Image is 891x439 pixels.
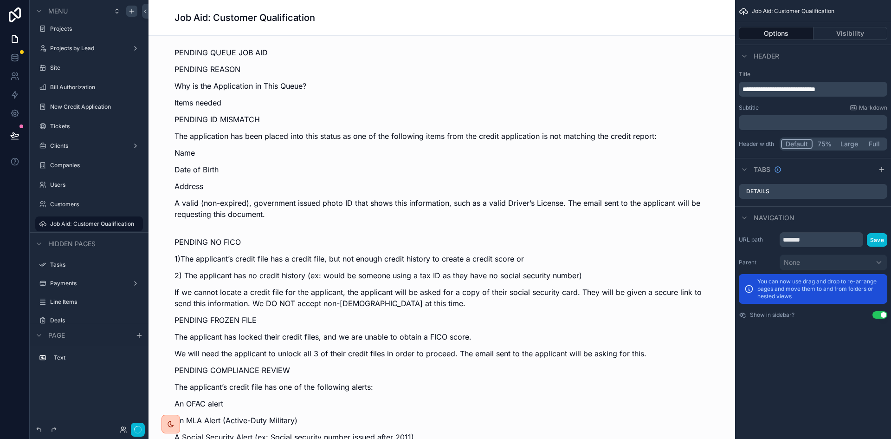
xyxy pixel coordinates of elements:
[739,115,887,130] div: scrollable content
[752,7,834,15] span: Job Aid: Customer Qualification
[781,139,813,149] button: Default
[739,27,814,40] button: Options
[50,220,137,228] label: Job Aid: Customer Qualification
[50,280,128,287] label: Payments
[50,103,141,111] label: New Credit Application
[754,52,779,61] span: Header
[814,27,888,40] button: Visibility
[780,255,887,270] button: None
[54,354,139,361] label: Text
[739,71,887,78] label: Title
[836,139,862,149] button: Large
[50,45,128,52] label: Projects by Lead
[739,140,776,148] label: Header width
[50,162,141,169] label: Companies
[50,142,128,150] label: Clients
[867,233,887,247] button: Save
[813,139,836,149] button: 75%
[739,236,776,243] label: URL path
[754,165,770,174] span: Tabs
[739,82,887,97] div: scrollable content
[862,139,886,149] button: Full
[739,104,759,111] label: Subtitle
[859,104,887,111] span: Markdown
[48,239,96,249] span: Hidden pages
[48,7,68,16] span: Menu
[850,104,887,111] a: Markdown
[746,188,769,195] label: Details
[50,123,141,130] label: Tickets
[50,84,141,91] label: Bill Authorization
[50,261,141,269] label: Tasks
[784,258,800,267] span: None
[754,213,794,223] span: Navigation
[50,64,141,72] label: Site
[48,331,65,340] span: Page
[50,317,141,324] label: Deals
[50,181,141,189] label: Users
[30,346,148,374] div: scrollable content
[50,25,141,33] label: Projects
[174,11,315,24] h1: Job Aid: Customer Qualification
[750,311,794,319] label: Show in sidebar?
[50,201,141,208] label: Customers
[739,259,776,266] label: Parent
[757,278,882,300] p: You can now use drag and drop to re-arrange pages and move them to and from folders or nested views
[50,298,141,306] label: Line Items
